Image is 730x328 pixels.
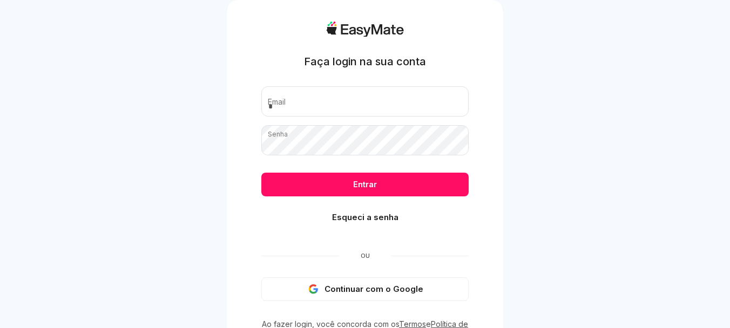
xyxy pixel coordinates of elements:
span: Ou [339,251,391,260]
button: Continuar com o Google [261,277,469,301]
font: Continuar com o Google [325,284,423,294]
button: Esqueci a senha [261,206,469,229]
h1: Faça login na sua conta [304,54,426,69]
button: Entrar [261,173,469,196]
